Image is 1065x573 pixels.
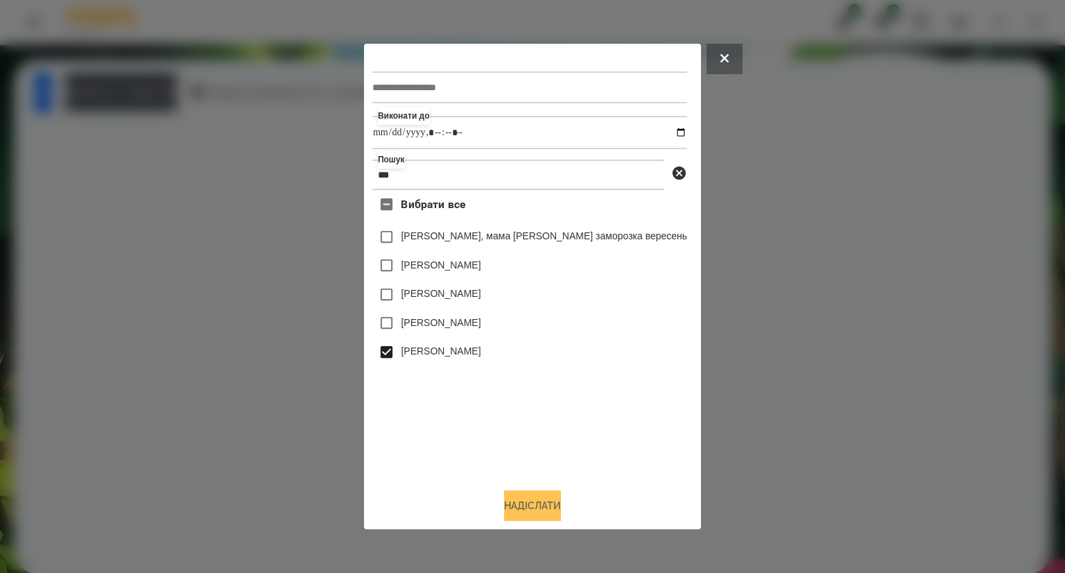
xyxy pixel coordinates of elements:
[378,108,430,125] label: Виконати до
[401,286,480,300] label: [PERSON_NAME]
[401,196,465,213] span: Вибрати все
[401,344,480,358] label: [PERSON_NAME]
[401,258,480,272] label: [PERSON_NAME]
[504,490,561,521] button: Надіслати
[378,151,405,169] label: Пошук
[401,229,687,243] label: [PERSON_NAME], мама [PERSON_NAME] заморозка вересень
[401,316,480,330] label: [PERSON_NAME]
